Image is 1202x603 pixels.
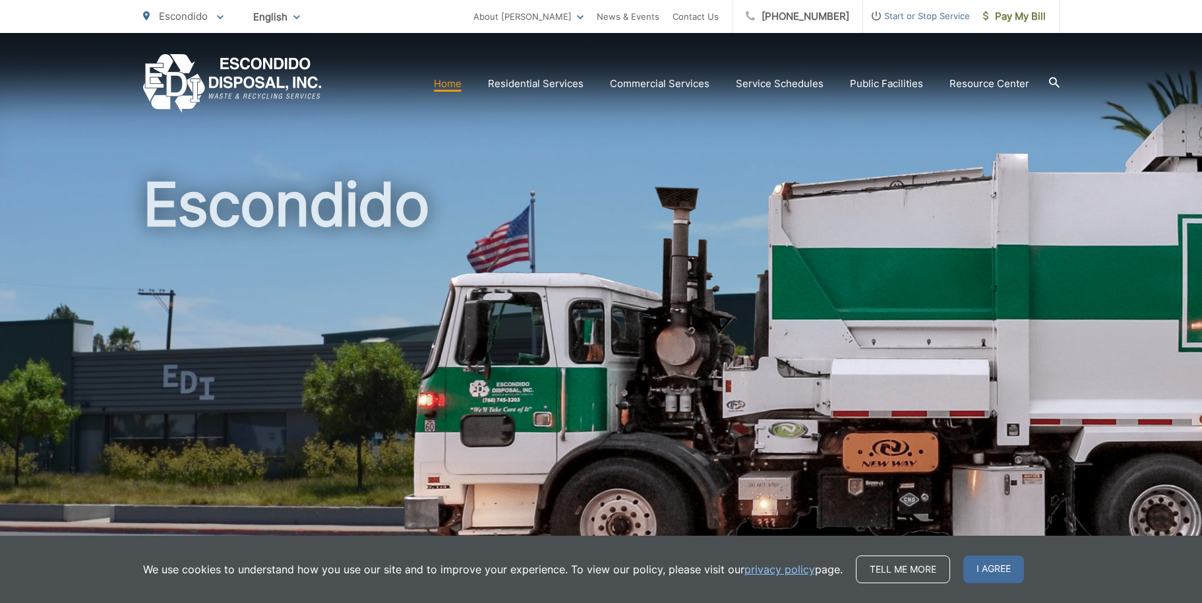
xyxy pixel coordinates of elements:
[143,172,1060,589] h1: Escondido
[434,76,462,92] a: Home
[983,9,1046,24] span: Pay My Bill
[143,561,843,577] p: We use cookies to understand how you use our site and to improve your experience. To view our pol...
[963,555,1024,583] span: I agree
[488,76,584,92] a: Residential Services
[597,9,659,24] a: News & Events
[673,9,719,24] a: Contact Us
[243,5,310,28] span: English
[143,54,322,113] a: EDCD logo. Return to the homepage.
[159,10,208,22] span: Escondido
[610,76,709,92] a: Commercial Services
[850,76,923,92] a: Public Facilities
[473,9,584,24] a: About [PERSON_NAME]
[949,76,1029,92] a: Resource Center
[736,76,824,92] a: Service Schedules
[856,555,950,583] a: Tell me more
[744,561,815,577] a: privacy policy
